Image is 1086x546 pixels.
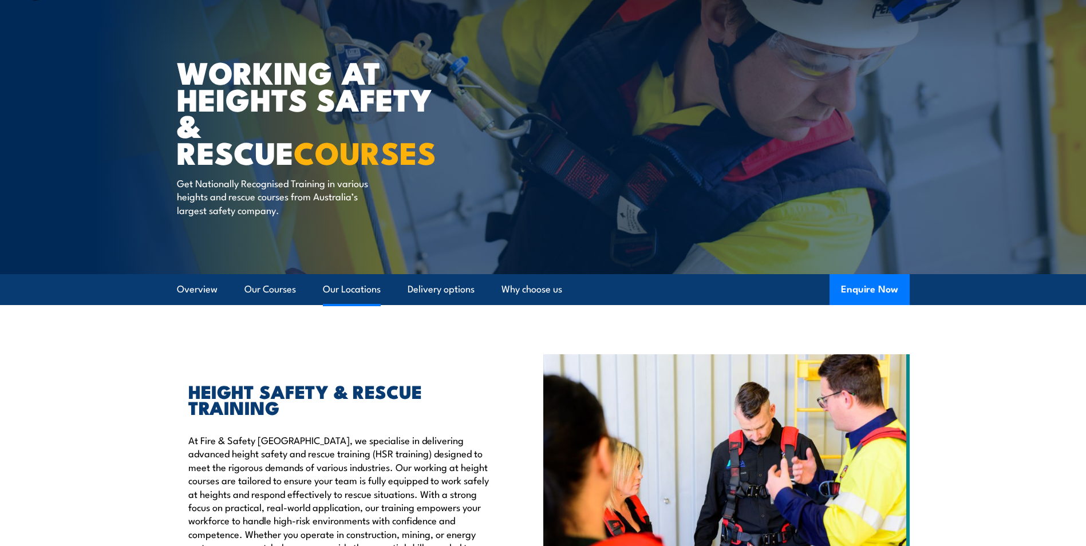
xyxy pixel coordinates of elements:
a: Our Locations [323,274,381,304]
a: Delivery options [408,274,475,304]
button: Enquire Now [830,274,910,305]
strong: COURSES [294,128,436,175]
a: Why choose us [501,274,562,304]
a: Our Courses [244,274,296,304]
a: Overview [177,274,218,304]
h1: WORKING AT HEIGHTS SAFETY & RESCUE [177,58,460,165]
p: Get Nationally Recognised Training in various heights and rescue courses from Australia’s largest... [177,176,386,216]
h2: HEIGHT SAFETY & RESCUE TRAINING [188,383,491,415]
